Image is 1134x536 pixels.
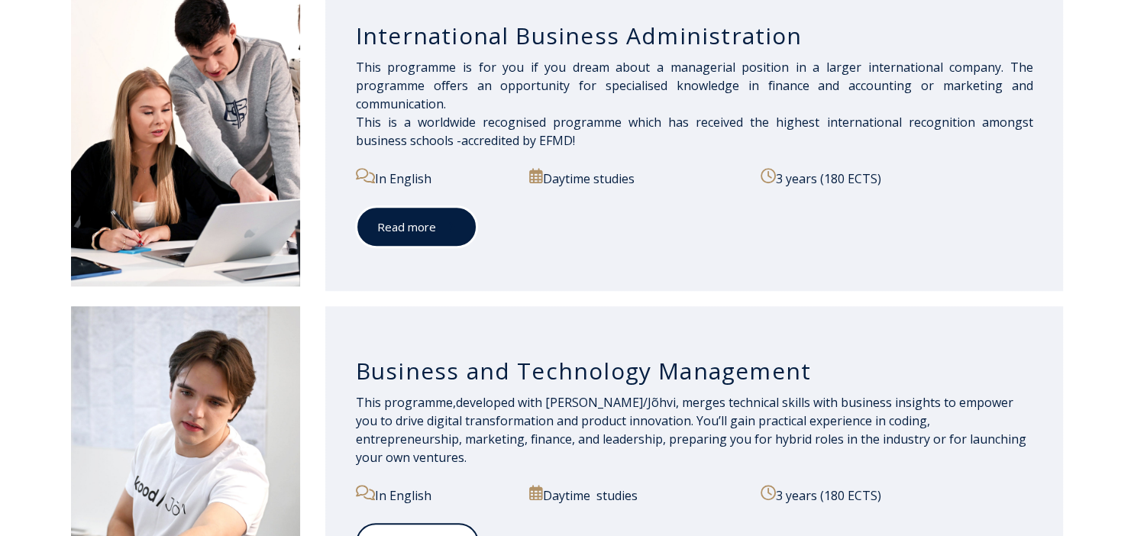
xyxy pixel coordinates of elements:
[356,59,1033,149] span: This programme is for you if you dream about a managerial position in a larger international comp...
[529,168,743,188] p: Daytime studies
[529,485,743,505] p: Daytime studies
[356,357,1033,386] h3: Business and Technology Management
[356,485,512,505] p: In English
[356,206,477,248] a: Read more
[356,394,456,411] span: This programme,
[761,485,1032,505] p: 3 years (180 ECTS)
[356,21,1033,50] h3: International Business Administration
[356,168,512,188] p: In English
[461,132,573,149] a: accredited by EFMD
[761,168,1032,188] p: 3 years (180 ECTS)
[356,393,1033,467] p: developed with [PERSON_NAME]/Jõhvi, merges technical skills with business insights to empower you...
